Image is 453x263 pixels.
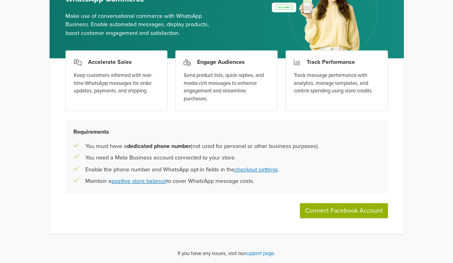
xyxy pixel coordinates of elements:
p: If you have any issues, visit our . [178,250,275,258]
h3: Engage Audiences [197,59,245,65]
p: You need a Meta Business account connected to your store. [85,154,236,162]
p: Enable the phone number and WhatsApp opt-in fields in the . [85,165,279,174]
p: You must have a (not used for personal or other business purposes). [85,142,319,151]
h3: Track Performance [307,59,355,65]
div: Track message performance with analytics, manage templates, and control spending using store cred... [294,72,380,95]
a: positive store balance [111,178,166,184]
a: support page [245,250,274,257]
p: Maintain a to cover WhatsApp message costs. [85,177,254,186]
div: Send product lists, quick replies, and media-rich messages to enhance engagement and streamline p... [184,72,269,103]
button: Connect Facebook Account [300,203,388,218]
a: checkout settings [234,166,278,173]
h3: Accelerate Sales [88,59,132,65]
div: Keep customers informed with real-time WhatsApp messages for order updates, payments, and shipping. [74,72,159,95]
span: Make use of conversational commerce with WhatsApp Business. Enable automated messages, display pr... [65,12,221,38]
b: dedicated phone number [127,143,191,150]
h5: Requirements [73,129,380,135]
